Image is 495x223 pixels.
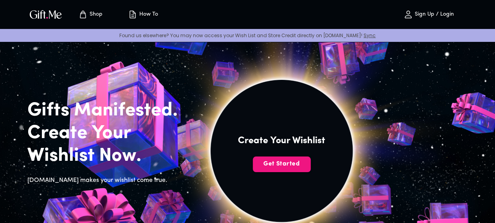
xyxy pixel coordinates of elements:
h6: [DOMAIN_NAME] makes your wishlist come true. [27,175,190,185]
h2: Create Your [27,122,190,145]
button: Get Started [253,156,311,172]
h2: Wishlist Now. [27,145,190,167]
p: Sign Up / Login [413,11,454,18]
h4: Create Your Wishlist [238,135,325,147]
p: How To [137,11,158,18]
img: GiftMe Logo [28,9,63,20]
p: Found us elsewhere? You may now access your Wish List and Store Credit directly on [DOMAIN_NAME]! [6,32,489,39]
button: How To [121,2,164,27]
img: how-to.svg [128,10,137,19]
button: Sign Up / Login [389,2,468,27]
button: Store page [69,2,112,27]
a: Sync [364,32,376,39]
span: Get Started [253,160,311,168]
button: GiftMe Logo [27,10,64,19]
p: Shop [88,11,103,18]
h2: Gifts Manifested. [27,99,190,122]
